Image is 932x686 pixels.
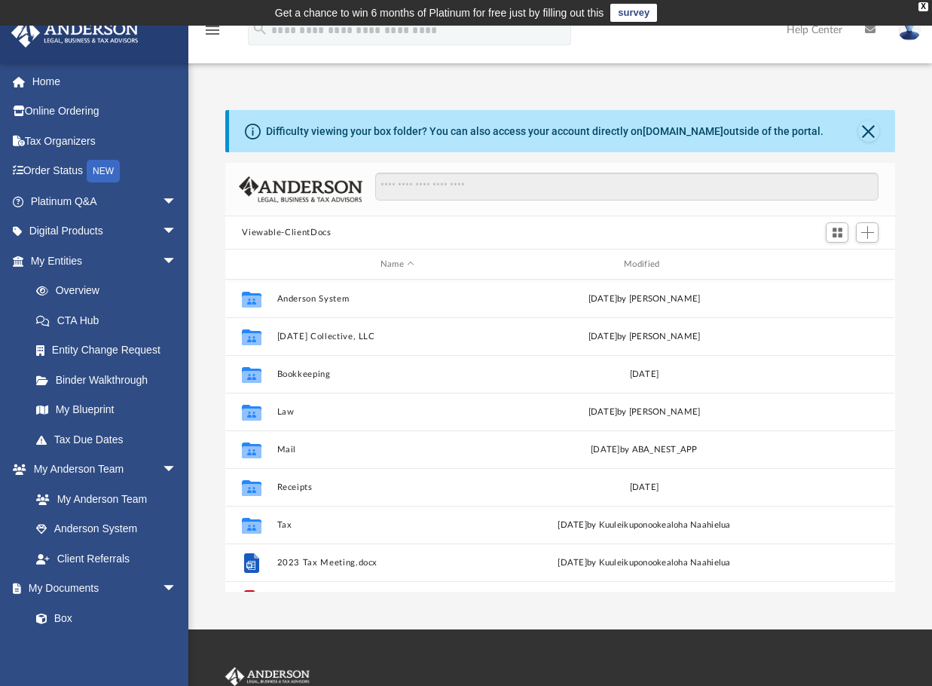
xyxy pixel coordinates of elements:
button: Add [856,222,879,243]
span: arrow_drop_down [162,216,192,247]
a: Tax Organizers [11,126,200,156]
a: Home [11,66,200,96]
button: Anderson System [277,294,518,304]
button: Viewable-ClientDocs [242,226,331,240]
a: Entity Change Request [21,335,200,366]
div: [DATE] by Kuuleikuponookealoha Naahielua [524,556,765,570]
a: Client Referrals [21,544,192,574]
a: My Documentsarrow_drop_down [11,574,192,604]
button: Bookkeeping [277,369,518,379]
i: search [252,20,268,37]
button: Law [277,407,518,417]
div: [DATE] by ABA_NEST_APP [524,443,765,457]
div: id [772,258,877,271]
a: Tax Due Dates [21,424,200,455]
span: arrow_drop_down [162,246,192,277]
a: Meeting Minutes [21,633,192,663]
button: Receipts [277,482,518,492]
a: My Anderson Teamarrow_drop_down [11,455,192,485]
div: [DATE] by Kuuleikuponookealoha Naahielua [524,519,765,532]
a: survey [610,4,657,22]
i: menu [203,21,222,39]
a: Platinum Q&Aarrow_drop_down [11,186,200,216]
div: close [918,2,928,11]
a: Overview [21,276,200,306]
button: [DATE] Collective, LLC [277,332,518,341]
a: My Entitiesarrow_drop_down [11,246,200,276]
div: Modified [524,258,765,271]
button: Tax [277,520,518,530]
img: User Pic [898,19,921,41]
div: [DATE] by [PERSON_NAME] [524,292,765,306]
button: Switch to Grid View [826,222,848,243]
span: arrow_drop_down [162,186,192,217]
a: Anderson System [21,514,192,544]
a: Binder Walkthrough [21,365,200,395]
a: menu [203,29,222,39]
div: grid [225,280,894,592]
img: Anderson Advisors Platinum Portal [7,18,143,47]
a: Online Ordering [11,96,200,127]
div: Name [277,258,518,271]
button: 2023 Tax Meeting.docx [277,558,518,568]
a: Order StatusNEW [11,156,200,187]
div: NEW [87,160,120,182]
div: [DATE] by [PERSON_NAME] [524,406,765,419]
button: Mail [277,445,518,455]
a: [DOMAIN_NAME] [643,125,723,137]
span: arrow_drop_down [162,574,192,605]
div: [DATE] [524,481,765,495]
a: Digital Productsarrow_drop_down [11,216,200,247]
a: CTA Hub [21,305,200,335]
span: arrow_drop_down [162,455,192,485]
div: Get a chance to win 6 months of Platinum for free just by filling out this [275,4,604,22]
div: [DATE] by [PERSON_NAME] [524,330,765,344]
div: id [232,258,270,271]
a: My Anderson Team [21,484,185,514]
a: My Blueprint [21,395,192,425]
div: Difficulty viewing your box folder? You can also access your account directly on outside of the p... [266,124,824,139]
a: Box [21,603,185,633]
div: [DATE] [524,368,765,381]
input: Search files and folders [375,173,879,201]
button: Close [858,121,879,142]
